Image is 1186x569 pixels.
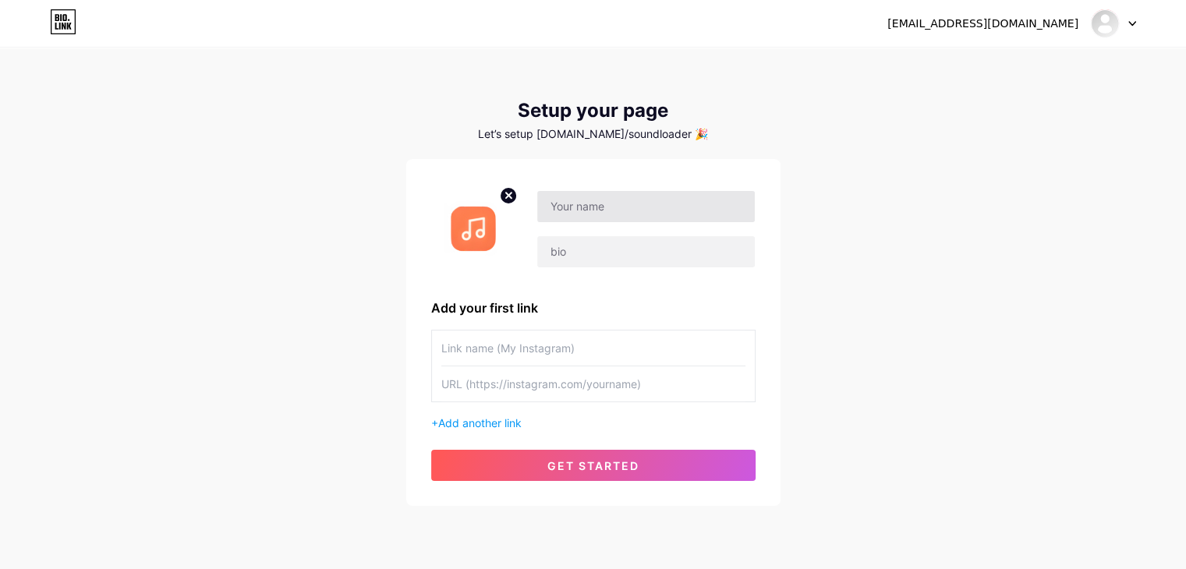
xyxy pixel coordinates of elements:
div: [EMAIL_ADDRESS][DOMAIN_NAME] [887,16,1078,32]
input: URL (https://instagram.com/yourname) [441,366,745,401]
span: Add another link [438,416,522,429]
input: Your name [537,191,754,222]
div: + [431,415,756,431]
button: get started [431,450,756,481]
input: bio [537,236,754,267]
div: Add your first link [431,299,756,317]
img: soundloader [1090,9,1120,38]
input: Link name (My Instagram) [441,330,745,366]
div: Setup your page [406,100,781,122]
div: Let’s setup [DOMAIN_NAME]/soundloader 🎉 [406,128,781,140]
span: get started [547,459,639,472]
img: profile pic [431,184,519,274]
